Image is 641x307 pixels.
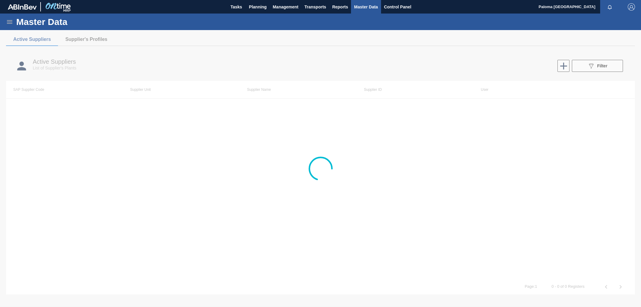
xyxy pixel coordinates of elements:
span: Master Data [354,3,378,11]
img: Logout [628,3,635,11]
h1: Master Data [16,18,123,25]
img: TNhmsLtSVTkK8tSr43FrP2fwEKptu5GPRR3wAAAABJRU5ErkJggg== [8,4,37,10]
span: Transports [304,3,326,11]
span: Tasks [230,3,243,11]
button: Notifications [600,3,619,11]
span: Reports [332,3,348,11]
span: Control Panel [384,3,411,11]
span: Management [273,3,298,11]
span: Planning [249,3,267,11]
